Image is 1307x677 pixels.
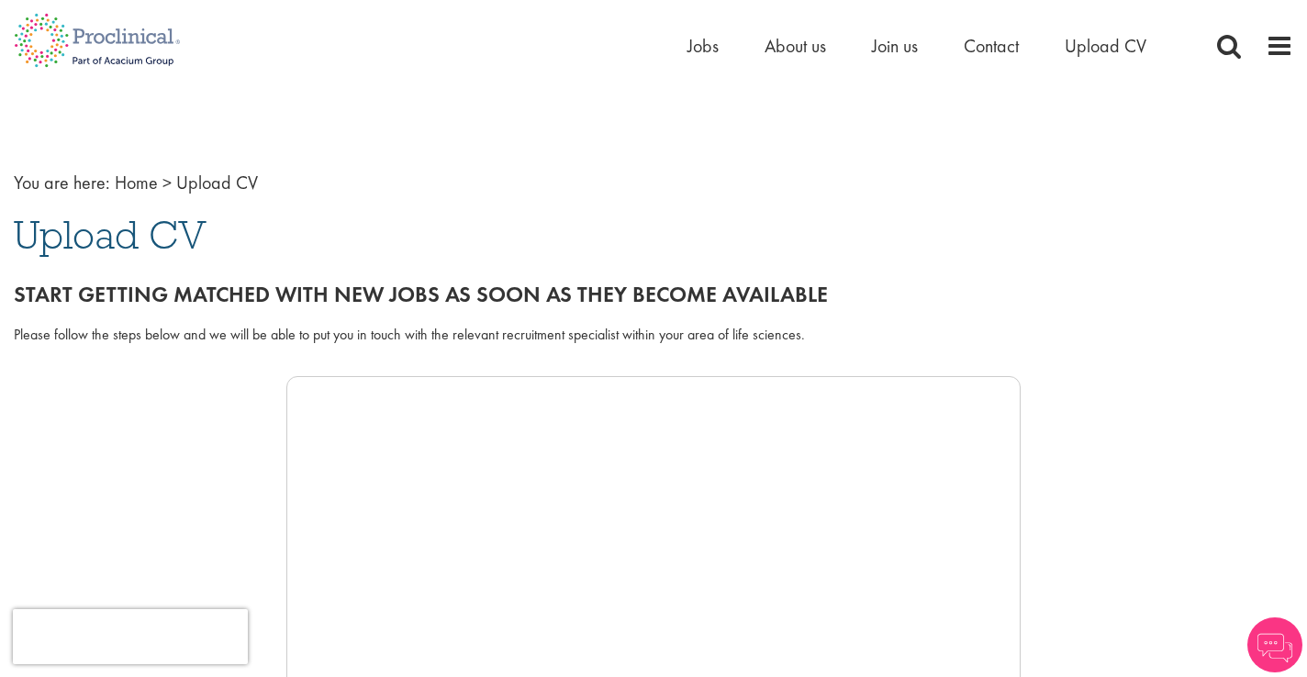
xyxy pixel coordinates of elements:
[14,325,1293,346] div: Please follow the steps below and we will be able to put you in touch with the relevant recruitme...
[14,283,1293,306] h2: Start getting matched with new jobs as soon as they become available
[13,609,248,664] iframe: reCAPTCHA
[176,171,258,194] span: Upload CV
[14,171,110,194] span: You are here:
[162,171,172,194] span: >
[1065,34,1146,58] a: Upload CV
[687,34,719,58] a: Jobs
[115,171,158,194] a: breadcrumb link
[964,34,1019,58] a: Contact
[14,210,207,260] span: Upload CV
[765,34,826,58] a: About us
[1247,617,1302,672] img: Chatbot
[872,34,918,58] a: Join us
